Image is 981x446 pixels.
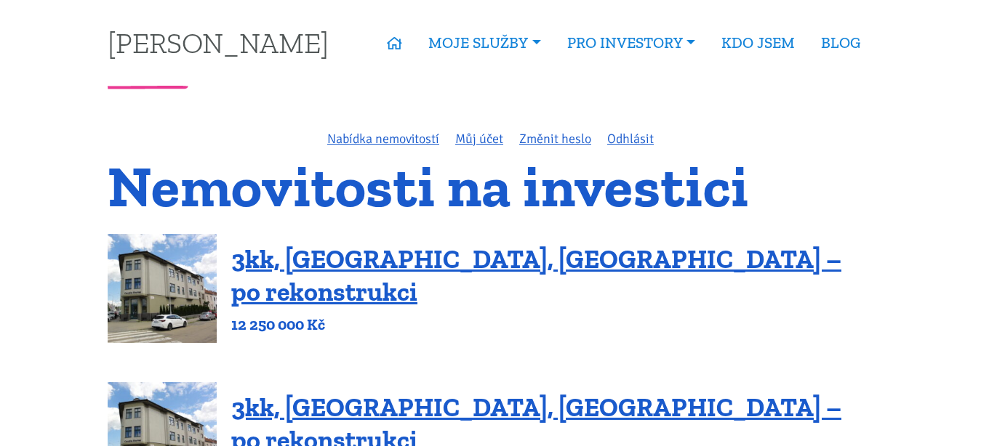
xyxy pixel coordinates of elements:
a: MOJE SLUŽBY [415,26,553,60]
p: 12 250 000 Kč [231,315,873,335]
h1: Nemovitosti na investici [108,162,873,211]
a: BLOG [808,26,873,60]
a: Odhlásit [607,131,654,147]
a: KDO JSEM [708,26,808,60]
a: [PERSON_NAME] [108,28,329,57]
a: Nabídka nemovitostí [327,131,439,147]
a: PRO INVESTORY [554,26,708,60]
a: Změnit heslo [519,131,591,147]
a: Můj účet [455,131,503,147]
a: 3kk, [GEOGRAPHIC_DATA], [GEOGRAPHIC_DATA] – po rekonstrukci [231,243,841,307]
